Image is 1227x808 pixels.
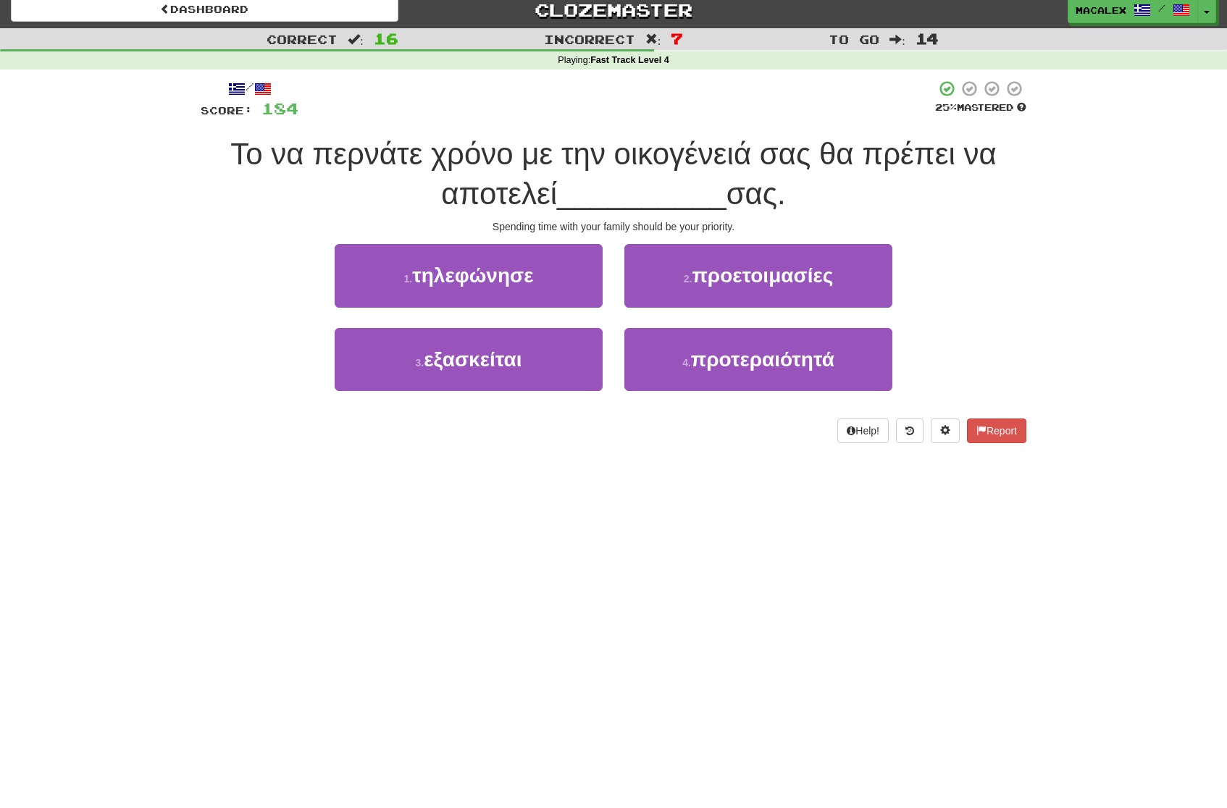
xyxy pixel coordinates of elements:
span: προτεραιότητά [691,348,834,371]
strong: Fast Track Level 4 [590,55,669,65]
button: Help! [837,418,889,443]
span: : [645,33,661,46]
span: 16 [374,30,398,47]
small: 2 . [684,273,692,285]
span: εξασκείται [424,348,522,371]
span: / [1158,3,1165,13]
span: To go [829,32,879,46]
span: 25 % [935,101,957,113]
div: Mastered [935,101,1026,114]
div: / [201,80,298,98]
span: σας. [726,177,786,211]
span: Score: [201,104,253,117]
span: macalex [1076,4,1126,17]
button: Report [967,418,1026,443]
small: 1 . [404,273,413,285]
span: προετοιμασίες [692,264,833,287]
button: 3.εξασκείται [335,328,603,391]
span: 7 [671,30,683,47]
button: 2.προετοιμασίες [624,244,892,307]
span: 14 [916,30,939,47]
button: Round history (alt+y) [896,418,924,443]
small: 4 . [682,357,691,369]
small: 3 . [416,357,424,369]
button: 4.προτεραιότητά [624,328,892,391]
span: : [348,33,364,46]
span: Correct [267,32,338,46]
span: __________ [557,177,726,211]
span: 184 [261,99,298,117]
span: Το να περνάτε χρόνο με την οικογένειά σας θα πρέπει να αποτελεί [230,137,997,211]
span: : [889,33,905,46]
div: Spending time with your family should be your priority. [201,219,1026,234]
span: τηλεφώνησε [412,264,533,287]
span: Incorrect [544,32,635,46]
button: 1.τηλεφώνησε [335,244,603,307]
